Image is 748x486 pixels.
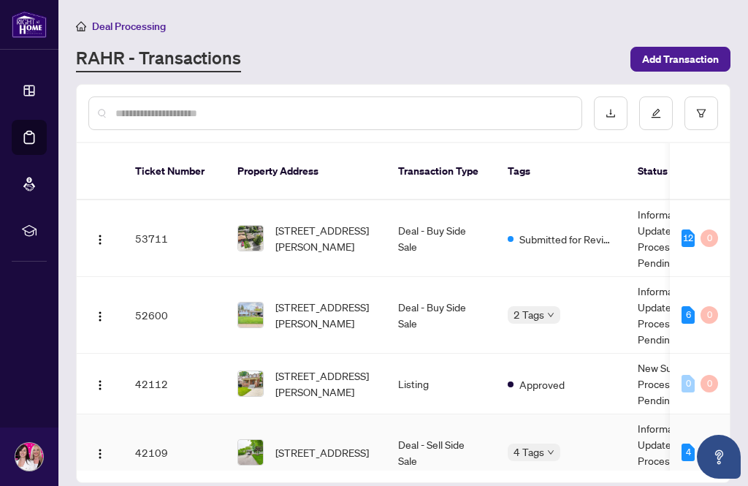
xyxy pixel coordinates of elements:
td: 42112 [123,354,226,414]
button: Open asap [697,435,741,479]
span: [STREET_ADDRESS] [275,444,369,460]
div: 0 [701,306,718,324]
div: 0 [701,229,718,247]
th: Status [626,143,736,200]
img: Logo [94,234,106,246]
span: home [76,21,86,31]
button: Logo [88,441,112,464]
span: Submitted for Review [519,231,614,247]
td: Information Updated - Processing Pending [626,277,736,354]
span: [STREET_ADDRESS][PERSON_NAME] [275,368,375,400]
img: Logo [94,448,106,460]
button: Logo [88,372,112,395]
div: 0 [701,375,718,392]
span: [STREET_ADDRESS][PERSON_NAME] [275,222,375,254]
span: [STREET_ADDRESS][PERSON_NAME] [275,299,375,331]
button: Logo [88,227,112,250]
td: New Submission - Processing Pending [626,354,736,414]
button: Add Transaction [630,47,730,72]
button: edit [639,96,673,130]
th: Transaction Type [386,143,496,200]
span: download [606,108,616,118]
span: down [547,311,554,319]
td: Deal - Buy Side Sale [386,277,496,354]
button: Logo [88,303,112,327]
span: 2 Tags [514,306,544,323]
td: Deal - Buy Side Sale [386,200,496,277]
div: 4 [682,444,695,461]
th: Ticket Number [123,143,226,200]
img: logo [12,11,47,38]
img: thumbnail-img [238,440,263,465]
img: thumbnail-img [238,303,263,327]
td: Listing [386,354,496,414]
div: 6 [682,306,695,324]
span: Deal Processing [92,20,166,33]
span: edit [651,108,661,118]
a: RAHR - Transactions [76,46,241,72]
img: thumbnail-img [238,371,263,396]
img: thumbnail-img [238,226,263,251]
div: 12 [682,229,695,247]
span: 4 Tags [514,444,544,460]
th: Tags [496,143,626,200]
td: Information Updated - Processing Pending [626,200,736,277]
span: Approved [519,376,565,392]
button: filter [684,96,718,130]
td: 52600 [123,277,226,354]
img: Profile Icon [15,443,43,471]
th: Property Address [226,143,386,200]
span: filter [696,108,706,118]
button: download [594,96,627,130]
td: 53711 [123,200,226,277]
img: Logo [94,311,106,322]
div: 0 [682,375,695,392]
span: down [547,449,554,456]
span: Add Transaction [642,48,719,71]
img: Logo [94,379,106,391]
